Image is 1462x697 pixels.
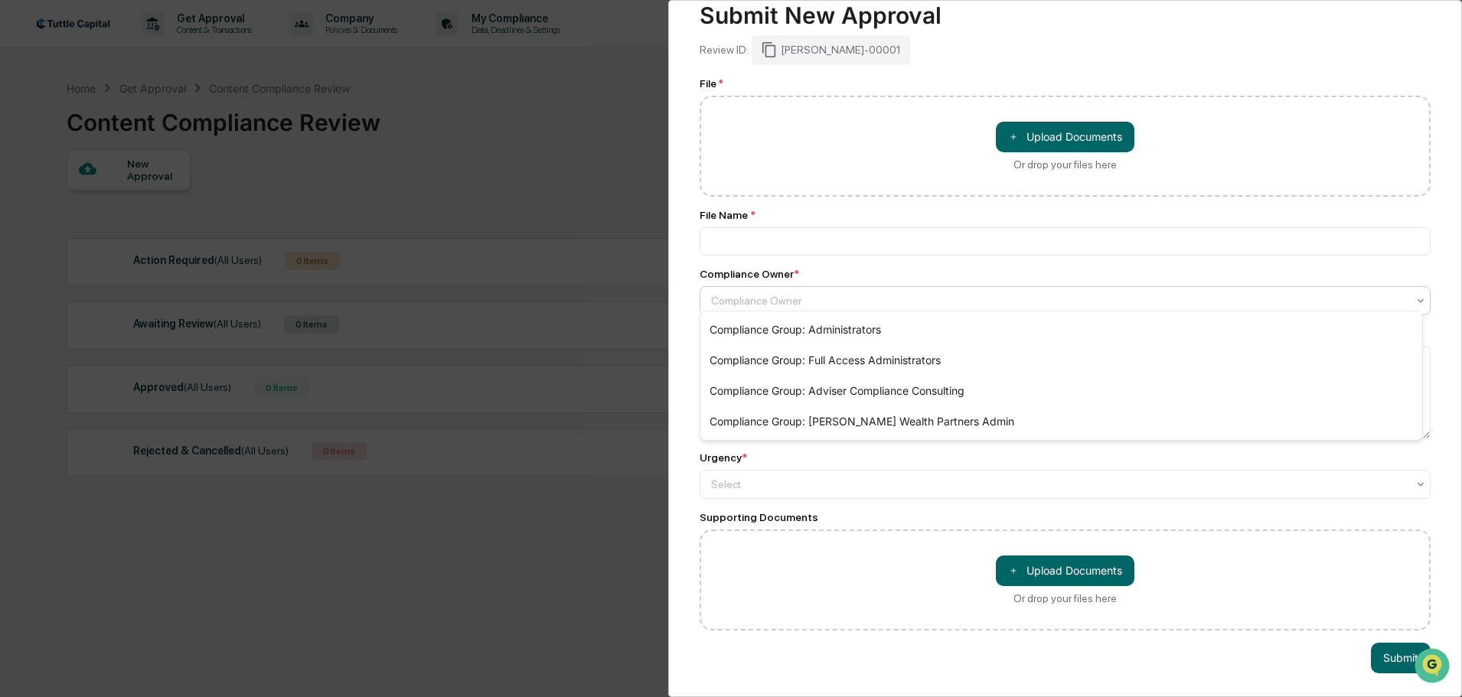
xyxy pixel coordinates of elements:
div: Review ID: [700,44,749,56]
span: ＋ [1008,563,1019,578]
span: ＋ [1008,129,1019,144]
div: Compliance Owner [700,268,799,280]
button: Start new chat [260,122,279,140]
span: Pylon [152,259,185,271]
button: Or drop your files here [996,122,1134,152]
div: File [700,77,1431,90]
a: 🗄️Attestations [105,187,196,214]
div: Or drop your files here [1013,158,1117,171]
div: Or drop your files here [1013,592,1117,604]
div: Supporting Documents [700,511,1431,523]
div: File Name [700,209,1431,221]
iframe: Open customer support [1413,647,1454,688]
div: Start new chat [52,117,251,132]
div: 🖐️ [15,194,28,207]
div: 🗄️ [111,194,123,207]
p: How can we help? [15,32,279,57]
span: Preclearance [31,193,99,208]
a: 🔎Data Lookup [9,216,103,243]
div: Urgency [700,451,747,464]
div: We're offline, we'll be back soon [52,132,200,145]
button: Submit [1371,643,1431,673]
div: 🔎 [15,223,28,236]
div: Compliance Group: [PERSON_NAME] Wealth Partners Admin [700,406,1422,437]
img: 1746055101610-c473b297-6a78-478c-a979-82029cc54cd1 [15,117,43,145]
a: 🖐️Preclearance [9,187,105,214]
button: Or drop your files here [996,555,1134,586]
div: Compliance Group: Administrators [700,314,1422,345]
span: Attestations [126,193,190,208]
span: Data Lookup [31,222,96,237]
div: Compliance Group: Full Access Administrators [700,345,1422,376]
div: Compliance Group: Adviser Compliance Consulting [700,376,1422,406]
a: Powered byPylon [108,259,185,271]
div: [PERSON_NAME]-00001 [752,35,910,64]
